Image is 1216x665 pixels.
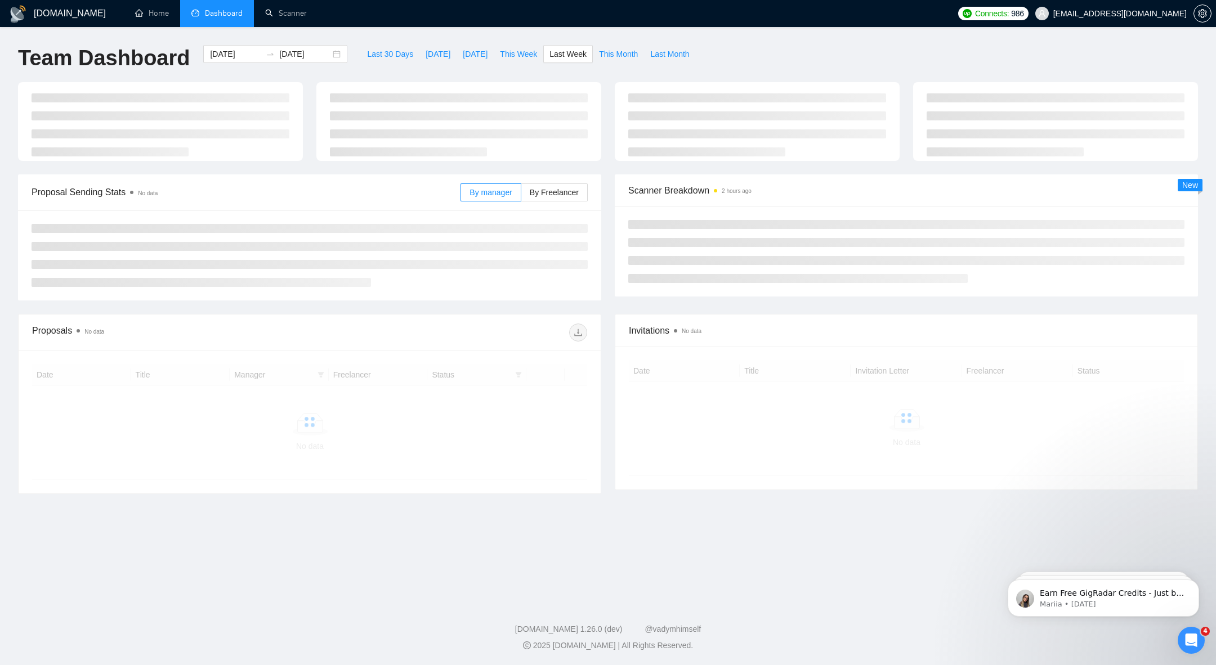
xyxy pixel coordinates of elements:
[1193,5,1211,23] button: setting
[1201,627,1210,636] span: 4
[279,48,330,60] input: End date
[463,48,488,60] span: [DATE]
[191,9,199,17] span: dashboard
[266,50,275,59] span: to
[367,48,413,60] span: Last 30 Days
[975,7,1009,20] span: Connects:
[210,48,261,60] input: Start date
[1182,181,1198,190] span: New
[1038,10,1046,17] span: user
[549,48,587,60] span: Last Week
[628,183,1184,197] span: Scanner Breakdown
[9,640,1207,651] div: 2025 [DOMAIN_NAME] | All Rights Reserved.
[650,48,689,60] span: Last Month
[1194,9,1211,18] span: setting
[470,188,512,197] span: By manager
[515,624,623,633] a: [DOMAIN_NAME] 1.26.0 (dev)
[361,45,419,63] button: Last 30 Days
[32,323,310,342] div: Proposals
[457,45,494,63] button: [DATE]
[1011,7,1023,20] span: 986
[419,45,457,63] button: [DATE]
[1193,9,1211,18] a: setting
[135,8,169,18] a: homeHome
[205,8,243,18] span: Dashboard
[494,45,543,63] button: This Week
[991,556,1216,635] iframe: Intercom notifications message
[426,48,450,60] span: [DATE]
[593,45,644,63] button: This Month
[138,190,158,196] span: No data
[644,45,695,63] button: Last Month
[963,9,972,18] img: upwork-logo.png
[722,188,752,194] time: 2 hours ago
[682,328,701,334] span: No data
[530,188,579,197] span: By Freelancer
[629,323,1184,338] span: Invitations
[265,8,307,18] a: searchScanner
[1178,627,1205,654] iframe: Intercom live chat
[645,624,701,633] a: @vadymhimself
[18,45,190,71] h1: Team Dashboard
[500,48,537,60] span: This Week
[523,641,531,649] span: copyright
[543,45,593,63] button: Last Week
[599,48,638,60] span: This Month
[9,5,27,23] img: logo
[266,50,275,59] span: swap-right
[84,329,104,335] span: No data
[32,185,461,199] span: Proposal Sending Stats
